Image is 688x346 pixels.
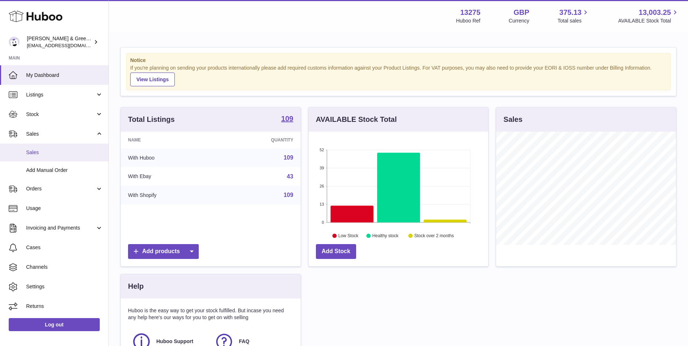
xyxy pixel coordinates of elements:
span: Returns [26,303,103,310]
strong: 109 [281,115,293,122]
h3: Sales [503,115,522,124]
span: Usage [26,205,103,212]
a: 375.13 Total sales [557,8,590,24]
h3: AVAILABLE Stock Total [316,115,397,124]
th: Name [121,132,218,148]
text: 26 [320,184,324,188]
h3: Help [128,281,144,291]
span: Cases [26,244,103,251]
strong: 13275 [460,8,481,17]
div: If you're planning on sending your products internationally please add required customs informati... [130,65,667,86]
a: 109 [281,115,293,124]
div: [PERSON_NAME] & Green Ltd [27,35,92,49]
strong: GBP [514,8,529,17]
img: internalAdmin-13275@internal.huboo.com [9,37,20,48]
strong: Notice [130,57,667,64]
td: With Ebay [121,167,218,186]
span: My Dashboard [26,72,103,79]
a: 43 [287,173,293,180]
text: Low Stock [338,233,359,238]
span: 13,003.25 [639,8,671,17]
p: Huboo is the easy way to get your stock fulfilled. But incase you need any help here's our ways f... [128,307,293,321]
span: Huboo Support [156,338,193,345]
text: Stock over 2 months [414,233,454,238]
span: Listings [26,91,95,98]
a: Log out [9,318,100,331]
a: View Listings [130,73,175,86]
text: 39 [320,166,324,170]
span: Channels [26,264,103,271]
h3: Total Listings [128,115,175,124]
a: 109 [284,155,293,161]
span: Sales [26,149,103,156]
span: 375.13 [559,8,581,17]
text: 13 [320,202,324,206]
a: 109 [284,192,293,198]
a: Add products [128,244,199,259]
span: FAQ [239,338,250,345]
td: With Shopify [121,186,218,205]
span: Orders [26,185,95,192]
span: Total sales [557,17,590,24]
span: Settings [26,283,103,290]
text: 0 [322,220,324,225]
span: Sales [26,131,95,137]
th: Quantity [218,132,300,148]
td: With Huboo [121,148,218,167]
a: 13,003.25 AVAILABLE Stock Total [618,8,679,24]
div: Huboo Ref [456,17,481,24]
div: Currency [509,17,530,24]
span: [EMAIL_ADDRESS][DOMAIN_NAME] [27,42,107,48]
text: 52 [320,148,324,152]
span: Add Manual Order [26,167,103,174]
a: Add Stock [316,244,356,259]
span: Stock [26,111,95,118]
span: Invoicing and Payments [26,225,95,231]
text: Healthy stock [372,233,399,238]
span: AVAILABLE Stock Total [618,17,679,24]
